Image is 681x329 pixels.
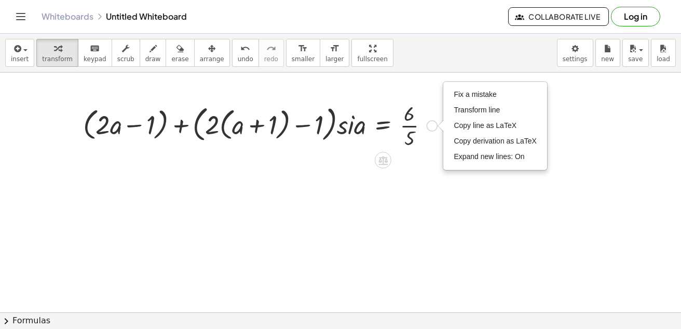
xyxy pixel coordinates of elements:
[42,11,93,22] a: Whiteboards
[140,39,167,67] button: draw
[117,55,134,63] span: scrub
[84,55,106,63] span: keypad
[36,39,78,67] button: transform
[601,55,614,63] span: new
[375,152,391,168] div: Apply the same math to both sides of the equation
[171,55,188,63] span: erase
[508,7,609,26] button: Collaborate Live
[194,39,230,67] button: arrange
[292,55,315,63] span: smaller
[454,152,524,161] span: Expand new lines: On
[11,55,29,63] span: insert
[357,55,387,63] span: fullscreen
[454,90,496,98] span: Fix a mistake
[112,39,140,67] button: scrub
[454,121,516,130] span: Copy line as LaTeX
[517,12,600,21] span: Collaborate Live
[90,42,100,55] i: keyboard
[325,55,344,63] span: larger
[595,39,620,67] button: new
[657,55,670,63] span: load
[78,39,112,67] button: keyboardkeypad
[628,55,643,63] span: save
[286,39,320,67] button: format_sizesmaller
[298,42,308,55] i: format_size
[145,55,161,63] span: draw
[622,39,649,67] button: save
[611,7,660,26] button: Log in
[454,137,537,145] span: Copy derivation as LaTeX
[320,39,349,67] button: format_sizelarger
[200,55,224,63] span: arrange
[240,42,250,55] i: undo
[651,39,676,67] button: load
[238,55,253,63] span: undo
[266,42,276,55] i: redo
[166,39,194,67] button: erase
[264,55,278,63] span: redo
[563,55,588,63] span: settings
[232,39,259,67] button: undoundo
[557,39,593,67] button: settings
[351,39,393,67] button: fullscreen
[12,8,29,25] button: Toggle navigation
[330,42,339,55] i: format_size
[258,39,284,67] button: redoredo
[42,55,73,63] span: transform
[5,39,34,67] button: insert
[454,106,500,114] span: Transform line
